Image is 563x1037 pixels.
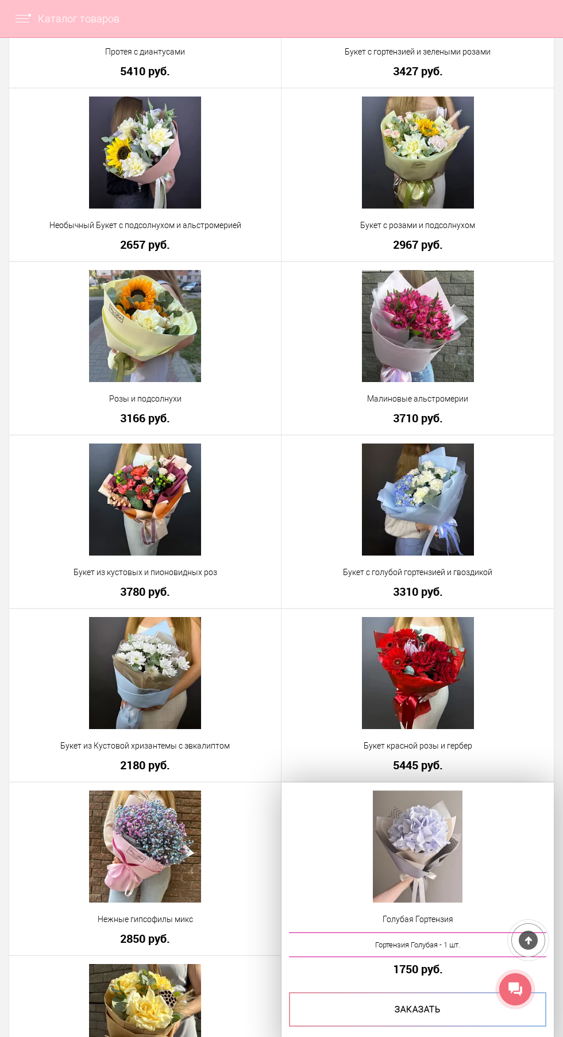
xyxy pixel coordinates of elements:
a: 3166 руб. [17,412,273,424]
img: Букет с голубой гортензией и гвоздикой [362,444,474,556]
img: Букет красной розы и гербер [362,617,474,729]
a: Букет с гортензией и зелеными розами [289,46,546,58]
a: Нежные гипсофилы микс [17,913,273,926]
a: Необычный Букет с подсолнухом и альстромерией [17,219,273,232]
a: Букет красной розы и гербер [289,740,546,752]
a: 5410 руб. [17,65,273,77]
a: 2657 руб. [17,238,273,250]
a: 2180 руб. [17,759,273,771]
a: Гортензия Голубая - 1 шт. [289,932,546,957]
a: 3710 руб. [289,412,546,424]
a: 2850 руб. [17,932,273,945]
a: Розы и подсолнухи [17,393,273,405]
a: Букет из Кустовой хризантемы с эвкалиптом [17,740,273,752]
a: 1750 руб. [289,963,546,975]
img: Букет из Кустовой хризантемы с эвкалиптом [89,617,201,729]
a: 3780 руб. [17,585,273,597]
img: Голубая Гортензия [373,791,462,903]
img: Букет из кустовых и пионовидных роз [89,444,201,556]
img: Необычный Букет с подсолнухом и альстромерией [89,97,201,209]
a: Голубая Гортензия [289,913,546,926]
a: 2967 руб. [289,238,546,250]
img: Розы и подсолнухи [89,270,201,382]
img: Букет с розами и подсолнухом [362,97,474,209]
a: Букет с голубой гортензией и гвоздикой [289,566,546,579]
img: Малиновые альстромерии [362,270,474,382]
img: Нежные гипсофилы микс [89,791,201,903]
a: Малиновые альстромерии [289,393,546,405]
a: 5445 руб. [289,759,546,771]
a: Букет с розами и подсолнухом [289,219,546,232]
a: 3427 руб. [289,65,546,77]
a: Букет из кустовых и пионовидных роз [17,566,273,579]
a: Протея с диантусами [17,46,273,58]
a: 3310 руб. [289,585,546,597]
